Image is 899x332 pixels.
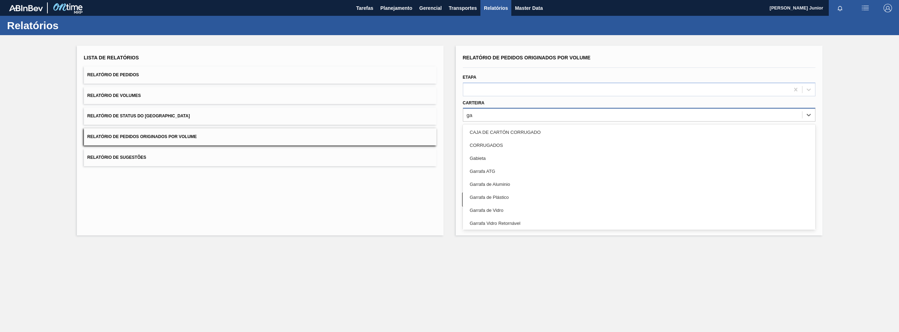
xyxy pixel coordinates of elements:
[463,75,477,80] label: Etapa
[7,21,132,30] h1: Relatórios
[515,4,543,12] span: Master Data
[87,113,190,118] span: Relatório de Status do [GEOGRAPHIC_DATA]
[861,4,870,12] img: userActions
[419,4,442,12] span: Gerencial
[87,134,197,139] span: Relatório de Pedidos Originados por Volume
[463,126,815,139] div: CAJA DE CARTÓN CORRUGADO
[463,178,815,191] div: Garrafa de Aluminio
[87,72,139,77] span: Relatório de Pedidos
[84,87,437,104] button: Relatório de Volumes
[9,5,43,11] img: TNhmsLtSVTkK8tSr43FrP2fwEKptu5GPRR3wAAAABJRU5ErkJggg==
[463,100,485,105] label: Carteira
[463,165,815,178] div: Garrafa ATG
[84,55,139,60] span: Lista de Relatórios
[463,55,591,60] span: Relatório de Pedidos Originados por Volume
[87,93,141,98] span: Relatório de Volumes
[829,3,851,13] button: Notificações
[462,193,636,207] button: Limpar
[84,108,437,125] button: Relatório de Status do [GEOGRAPHIC_DATA]
[84,149,437,166] button: Relatório de Sugestões
[484,4,508,12] span: Relatórios
[449,4,477,12] span: Transportes
[84,66,437,84] button: Relatório de Pedidos
[463,217,815,230] div: Garrafa Vidro Retornável
[380,4,412,12] span: Planejamento
[87,155,146,160] span: Relatório de Sugestões
[463,191,815,204] div: Garrafa de Plástico
[463,139,815,152] div: CORRUGADOS
[884,4,892,12] img: Logout
[356,4,373,12] span: Tarefas
[463,152,815,165] div: Gabieta
[84,128,437,145] button: Relatório de Pedidos Originados por Volume
[463,204,815,217] div: Garrafa de Vidro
